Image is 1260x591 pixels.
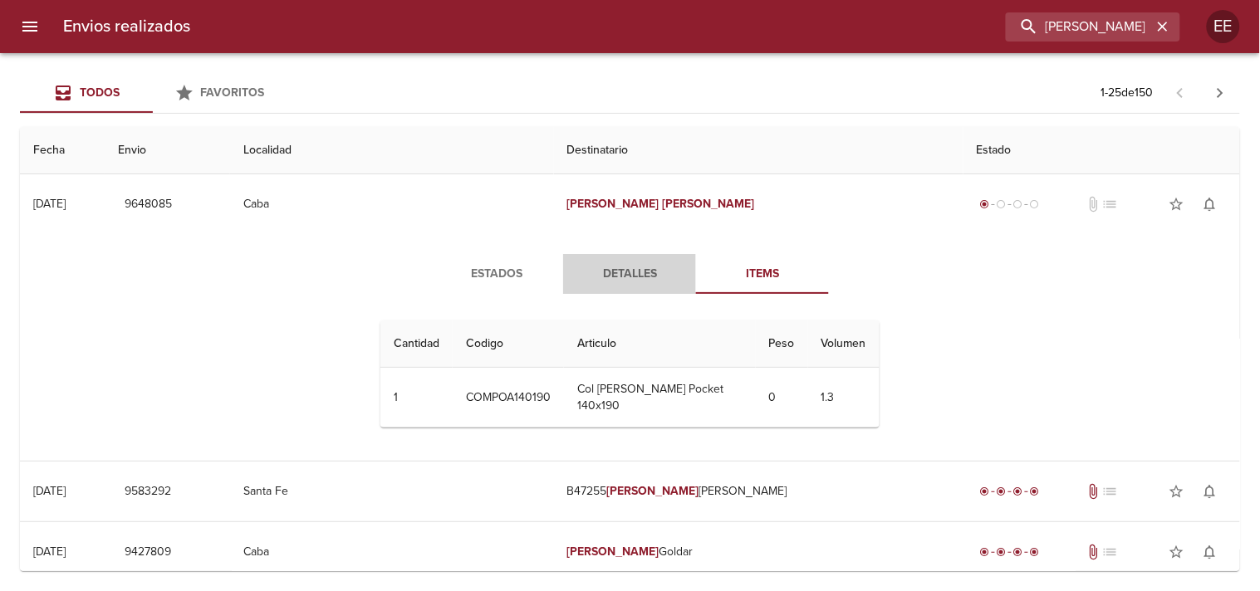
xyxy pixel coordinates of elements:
[440,264,553,285] span: Estados
[1160,84,1200,100] span: Pagina anterior
[453,320,564,368] th: Codigo
[977,544,1043,560] div: Entregado
[706,264,819,285] span: Items
[1030,199,1040,209] span: radio_button_unchecked
[980,486,990,496] span: radio_button_checked
[80,85,120,100] span: Todos
[1101,483,1118,500] span: No tiene pedido asociado
[33,484,66,498] div: [DATE]
[430,254,829,294] div: Tabs detalle de guia
[1030,547,1040,557] span: radio_button_checked
[230,522,554,582] td: Caba
[607,484,699,498] em: [PERSON_NAME]
[20,73,286,113] div: Tabs Envios
[118,476,178,507] button: 9583292
[573,264,686,285] span: Detalles
[125,542,171,563] span: 9427809
[1194,475,1227,508] button: Activar notificaciones
[118,537,178,568] button: 9427809
[567,197,659,211] em: [PERSON_NAME]
[564,368,755,427] td: Col [PERSON_NAME] Pocket 140x190
[1030,486,1040,496] span: radio_button_checked
[808,368,880,427] td: 1.3
[1200,73,1240,113] span: Pagina siguiente
[554,522,963,582] td: Goldar
[963,127,1240,174] th: Estado
[564,320,755,368] th: Articulo
[380,368,453,427] td: 1
[980,547,990,557] span: radio_button_checked
[201,85,265,100] span: Favoritos
[1169,544,1185,560] span: star_border
[118,189,179,220] button: 9648085
[1013,486,1023,496] span: radio_button_checked
[1006,12,1152,42] input: buscar
[756,368,808,427] td: 0
[20,127,105,174] th: Fecha
[1085,483,1101,500] span: Tiene documentos adjuntos
[1160,535,1194,569] button: Agregar a favoritos
[105,127,230,174] th: Envio
[63,13,190,40] h6: Envios realizados
[997,547,1007,557] span: radio_button_checked
[453,368,564,427] td: COMPOA140190
[10,7,50,46] button: menu
[380,320,453,368] th: Cantidad
[230,462,554,521] td: Santa Fe
[997,199,1007,209] span: radio_button_unchecked
[33,197,66,211] div: [DATE]
[662,197,754,211] em: [PERSON_NAME]
[1160,475,1194,508] button: Agregar a favoritos
[1101,85,1154,101] p: 1 - 25 de 150
[230,174,554,234] td: Caba
[808,320,880,368] th: Volumen
[1160,188,1194,221] button: Agregar a favoritos
[1202,544,1218,560] span: notifications_none
[554,462,963,521] td: B47255 [PERSON_NAME]
[33,545,66,559] div: [DATE]
[1207,10,1240,43] div: EE
[977,483,1043,500] div: Entregado
[977,196,1043,212] div: Generado
[980,199,990,209] span: radio_button_checked
[125,481,171,502] span: 9583292
[554,127,963,174] th: Destinatario
[1101,196,1118,212] span: No tiene pedido asociado
[997,486,1007,496] span: radio_button_checked
[1169,483,1185,500] span: star_border
[125,194,172,215] span: 9648085
[1085,196,1101,212] span: No tiene documentos adjuntos
[1194,188,1227,221] button: Activar notificaciones
[1085,544,1101,560] span: Tiene documentos adjuntos
[230,127,554,174] th: Localidad
[1013,547,1023,557] span: radio_button_checked
[756,320,808,368] th: Peso
[1169,196,1185,212] span: star_border
[1202,196,1218,212] span: notifications_none
[1194,535,1227,569] button: Activar notificaciones
[380,320,879,427] table: Tabla de Items
[1013,199,1023,209] span: radio_button_unchecked
[1202,483,1218,500] span: notifications_none
[1101,544,1118,560] span: No tiene pedido asociado
[1207,10,1240,43] div: Abrir información de usuario
[567,545,659,559] em: [PERSON_NAME]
